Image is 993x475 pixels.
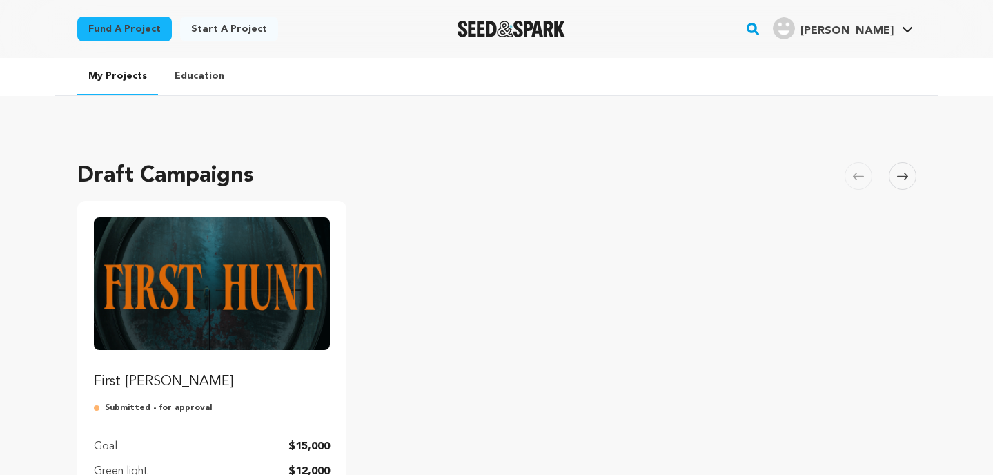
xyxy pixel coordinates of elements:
p: Goal [94,438,117,455]
a: Education [164,58,235,94]
div: Freeman M.'s Profile [773,17,894,39]
span: Freeman M.'s Profile [770,14,916,43]
p: $15,000 [288,438,330,455]
p: Submitted - for approval [94,403,331,414]
a: Fund a project [77,17,172,41]
a: My Projects [77,58,158,95]
img: submitted-for-review.svg [94,403,105,414]
a: Freeman M.'s Profile [770,14,916,39]
img: user.png [773,17,795,39]
h2: Draft Campaigns [77,159,254,193]
a: Seed&Spark Homepage [458,21,566,37]
span: [PERSON_NAME] [800,26,894,37]
img: Seed&Spark Logo Dark Mode [458,21,566,37]
p: First [PERSON_NAME] [94,372,331,391]
a: Fund First Hunt [94,217,331,391]
a: Start a project [180,17,278,41]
